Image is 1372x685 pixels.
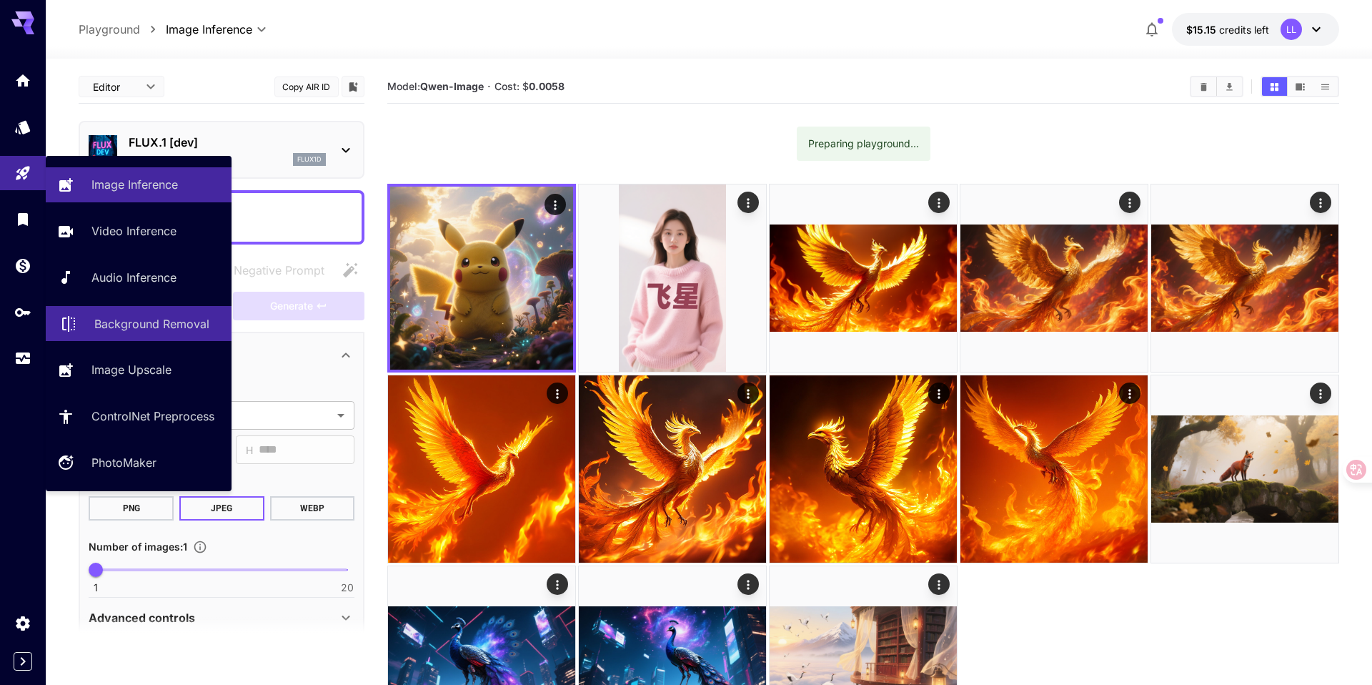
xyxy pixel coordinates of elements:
[547,573,568,595] div: Actions
[928,192,950,213] div: Actions
[1172,13,1339,46] button: $15.14954
[179,496,264,521] button: JPEG
[46,306,232,341] a: Background Removal
[246,442,253,458] span: H
[928,573,950,595] div: Actions
[579,184,766,372] img: DdOIxJhF1SG+wAAAABJRU5ErkJggg==
[1217,77,1242,96] button: Download All
[547,383,568,404] div: Actions
[14,164,31,182] div: Playground
[1262,77,1287,96] button: Show media in grid view
[1261,76,1339,97] div: Show media in grid viewShow media in video viewShow media in list view
[420,80,484,92] b: Qwen-Image
[129,134,326,151] p: FLUX.1 [dev]
[46,167,232,202] a: Image Inference
[89,496,174,521] button: PNG
[91,269,177,286] p: Audio Inference
[387,80,484,92] span: Model:
[529,80,565,92] b: 0.0058
[46,445,232,481] a: PhotoMaker
[1310,383,1331,404] div: Actions
[737,573,759,595] div: Actions
[770,184,957,372] img: pYd545fAR54+zkkNYbB4HdxDBynZRvt9CCukteERNLuVfn73fwHyisEpNFyCUQAAAABJRU5ErkJggg==
[960,184,1148,372] img: BdKzm+Bne+81AAAAAElFTkSuQmCC
[545,194,566,215] div: Actions
[960,375,1148,563] img: 2Q==
[1186,24,1219,36] span: $15.15
[1191,77,1216,96] button: Clear All
[1186,22,1269,37] div: $15.14954
[1281,19,1302,40] div: LL
[270,496,355,521] button: WEBP
[1151,375,1338,563] img: 9k=
[388,375,575,563] img: Z
[91,454,156,471] p: PhotoMaker
[234,262,324,279] span: Negative Prompt
[14,257,31,275] div: Wallet
[14,118,31,136] div: Models
[1313,77,1338,96] button: Show media in list view
[770,375,957,563] img: 2Q==
[46,399,232,434] a: ControlNet Preprocess
[341,581,354,595] span: 20
[46,260,232,295] a: Audio Inference
[808,131,919,157] div: Preparing playground...
[14,350,31,368] div: Usage
[1301,616,1372,685] iframe: Chat Widget
[494,80,565,92] span: Cost: $
[93,79,137,94] span: Editor
[166,21,252,38] span: Image Inference
[737,383,759,404] div: Actions
[14,210,31,228] div: Library
[79,21,140,38] p: Playground
[1310,192,1331,213] div: Actions
[14,72,31,89] div: Home
[347,78,359,95] button: Add to library
[1288,77,1313,96] button: Show media in video view
[91,361,171,378] p: Image Upscale
[14,614,31,632] div: Settings
[14,303,31,321] div: API Keys
[14,652,32,671] button: Expand sidebar
[737,192,759,213] div: Actions
[46,353,232,388] a: Image Upscale
[1151,184,1338,372] img: 8ANIgDbK2WDb0AAAAASUVORK5CYII=
[187,540,213,554] button: Specify how many images to generate in a single request. Each image generation will be charged se...
[89,541,187,553] span: Number of images : 1
[94,581,98,595] span: 1
[1119,192,1140,213] div: Actions
[487,78,491,95] p: ·
[297,154,322,164] p: flux1d
[94,315,209,332] p: Background Removal
[79,21,166,38] nav: breadcrumb
[46,214,232,249] a: Video Inference
[89,609,195,626] p: Advanced controls
[1190,76,1243,97] div: Clear AllDownload All
[91,176,178,193] p: Image Inference
[928,383,950,404] div: Actions
[579,375,766,563] img: 9k=
[91,222,177,240] p: Video Inference
[1219,24,1269,36] span: credits left
[1119,383,1140,404] div: Actions
[205,261,336,279] span: Negative prompts are not compatible with the selected model.
[274,77,339,97] button: Copy AIR ID
[390,187,573,370] img: 9k=
[91,408,214,425] p: ControlNet Preprocess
